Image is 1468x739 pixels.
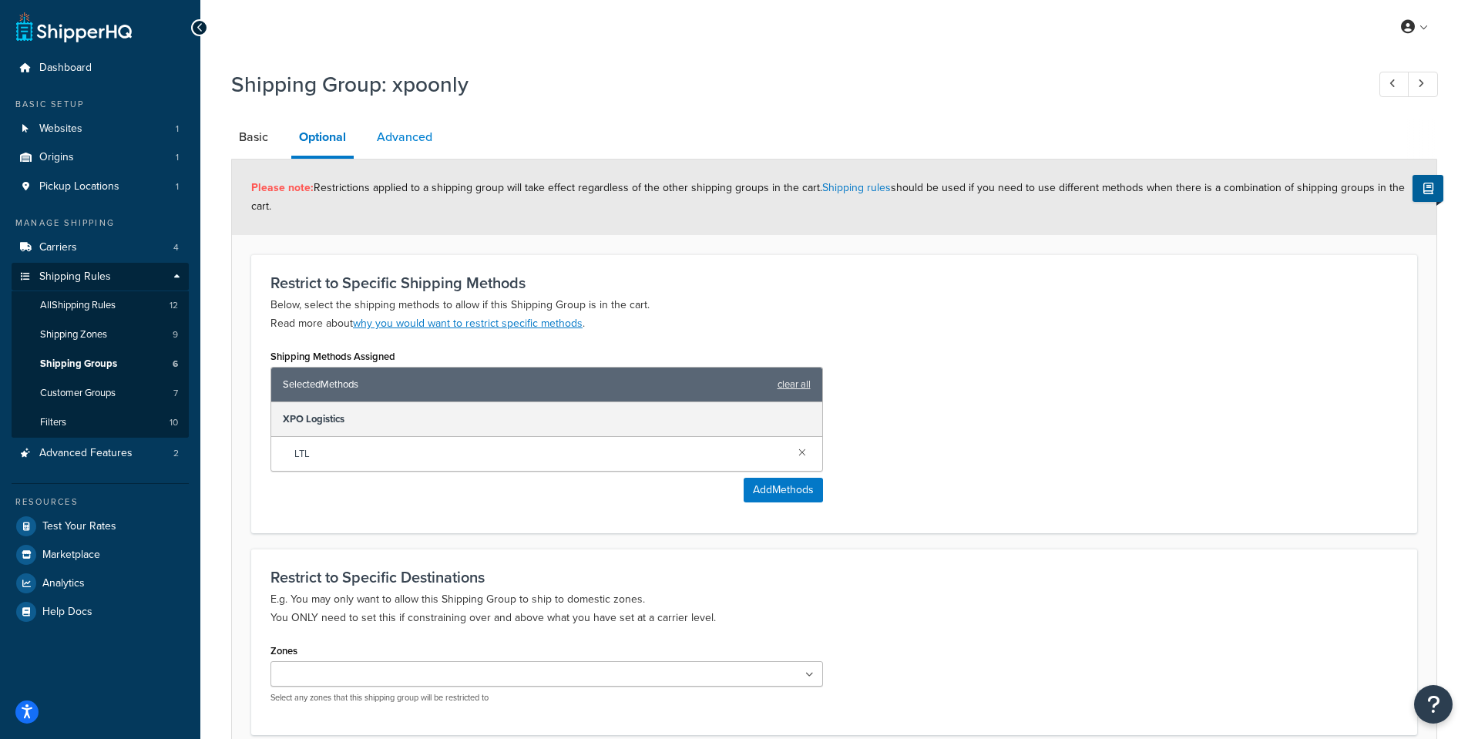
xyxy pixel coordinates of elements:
span: Shipping Zones [40,328,107,341]
span: 2 [173,447,179,460]
li: Shipping Rules [12,263,189,438]
a: Advanced Features2 [12,439,189,468]
span: 9 [173,328,178,341]
a: Previous Record [1379,72,1409,97]
span: 1 [176,180,179,193]
span: Advanced Features [39,447,133,460]
li: Pickup Locations [12,173,189,201]
a: Test Your Rates [12,512,189,540]
span: 4 [173,241,179,254]
a: Shipping Groups6 [12,350,189,378]
a: Analytics [12,569,189,597]
a: Pickup Locations1 [12,173,189,201]
div: Resources [12,495,189,509]
div: Manage Shipping [12,217,189,230]
span: Shipping Groups [40,358,117,371]
span: Origins [39,151,74,164]
a: why you would want to restrict specific methods [353,315,583,331]
p: E.g. You may only want to allow this Shipping Group to ship to domestic zones. You ONLY need to s... [270,590,1398,627]
a: Carriers4 [12,233,189,262]
div: XPO Logistics [271,402,822,437]
a: Dashboard [12,54,189,82]
h3: Restrict to Specific Shipping Methods [270,274,1398,291]
span: Customer Groups [40,387,116,400]
span: Filters [40,416,66,429]
span: Dashboard [39,62,92,75]
span: Selected Methods [283,374,770,395]
a: Optional [291,119,354,159]
p: Below, select the shipping methods to allow if this Shipping Group is in the cart. Read more about . [270,296,1398,333]
a: Filters10 [12,408,189,437]
a: Advanced [369,119,440,156]
span: Help Docs [42,606,92,619]
span: 1 [176,151,179,164]
h3: Restrict to Specific Destinations [270,569,1398,586]
li: Carriers [12,233,189,262]
a: Websites1 [12,115,189,143]
a: Shipping Zones9 [12,321,189,349]
span: Analytics [42,577,85,590]
p: Select any zones that this shipping group will be restricted to [270,692,823,704]
button: AddMethods [744,478,823,502]
a: Next Record [1408,72,1438,97]
button: Open Resource Center [1414,685,1453,724]
a: Shipping Rules [12,263,189,291]
a: Origins1 [12,143,189,172]
label: Shipping Methods Assigned [270,351,395,362]
a: Shipping rules [822,180,891,196]
a: AllShipping Rules12 [12,291,189,320]
li: Customer Groups [12,379,189,408]
li: Filters [12,408,189,437]
span: 6 [173,358,178,371]
li: Shipping Zones [12,321,189,349]
li: Advanced Features [12,439,189,468]
label: Zones [270,645,297,657]
span: Shipping Rules [39,270,111,284]
span: Restrictions applied to a shipping group will take effect regardless of the other shipping groups... [251,180,1405,214]
span: 12 [170,299,178,312]
span: All Shipping Rules [40,299,116,312]
li: Shipping Groups [12,350,189,378]
button: Show Help Docs [1413,175,1443,202]
span: 1 [176,123,179,136]
li: Websites [12,115,189,143]
li: Origins [12,143,189,172]
a: Help Docs [12,598,189,626]
a: clear all [778,374,811,395]
span: Marketplace [42,549,100,562]
span: Pickup Locations [39,180,119,193]
strong: Please note: [251,180,314,196]
a: Marketplace [12,541,189,569]
h1: Shipping Group: xpoonly [231,69,1351,99]
span: Test Your Rates [42,520,116,533]
div: Basic Setup [12,98,189,111]
span: 7 [173,387,178,400]
span: Websites [39,123,82,136]
a: Customer Groups7 [12,379,189,408]
span: Carriers [39,241,77,254]
span: LTL [294,443,786,465]
span: 10 [170,416,178,429]
a: Basic [231,119,276,156]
